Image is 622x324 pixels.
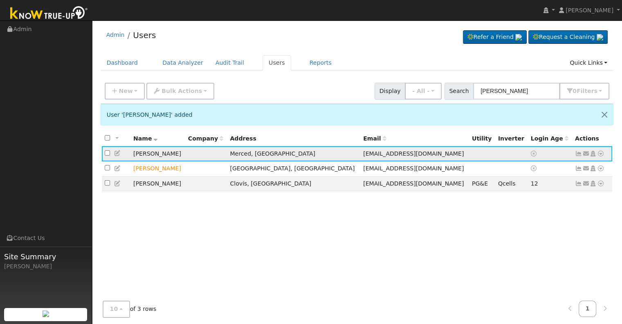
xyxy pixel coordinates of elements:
a: Login As [589,150,597,157]
input: Search [473,83,560,100]
img: Know True-Up [6,5,92,23]
a: Refer a Friend [463,30,527,44]
span: 09/25/2025 3:30:22 AM [531,180,538,187]
td: Clovis, [GEOGRAPHIC_DATA] [227,176,360,191]
a: Not connected [575,165,582,172]
a: Data Analyzer [156,55,209,70]
a: Admin [106,32,125,38]
div: [PERSON_NAME] [4,262,88,271]
a: No login access [531,165,538,172]
a: Reports [303,55,338,70]
td: Merced, [GEOGRAPHIC_DATA] [227,146,360,161]
a: Edit User [114,180,121,187]
span: Days since last login [531,135,568,142]
a: No login access [531,150,538,157]
a: Edit User [114,150,121,156]
a: Audit Trail [209,55,250,70]
a: Other actions [597,150,604,158]
a: Show Graph [575,180,582,187]
img: retrieve [597,34,603,41]
a: gnksanom@yahoo.com [582,179,590,188]
button: Close [596,104,613,125]
button: Bulk Actions [146,83,214,100]
span: s [594,88,597,94]
button: 10 [103,301,130,318]
a: Not connected [575,150,582,157]
a: Dashboard [101,55,144,70]
a: Request a Cleaning [528,30,608,44]
a: Beatriceasanchez@gmail.com [582,164,590,173]
span: [EMAIL_ADDRESS][DOMAIN_NAME] [363,150,464,157]
td: [PERSON_NAME] [130,176,185,191]
a: Login As [589,165,597,172]
a: Users [263,55,291,70]
span: New [119,88,132,94]
span: [PERSON_NAME] [566,7,613,14]
span: of 3 rows [103,301,157,318]
span: Company name [188,135,223,142]
span: Site Summary [4,251,88,262]
span: User '[PERSON_NAME]' added [107,111,193,118]
a: oneloveonegod@sbcglobal.net [582,150,590,158]
button: - All - [405,83,442,100]
a: Quick Links [564,55,613,70]
div: Actions [575,134,609,143]
span: Name [133,135,157,142]
span: [EMAIL_ADDRESS][DOMAIN_NAME] [363,180,464,187]
td: Lead [130,161,185,177]
td: [GEOGRAPHIC_DATA], [GEOGRAPHIC_DATA] [227,161,360,177]
span: PG&E [472,180,488,187]
a: Other actions [597,179,604,188]
div: Address [230,134,357,143]
a: Login As [589,180,597,187]
div: Utility [472,134,492,143]
a: Edit User [114,165,121,172]
span: [EMAIL_ADDRESS][DOMAIN_NAME] [363,165,464,172]
td: [PERSON_NAME] [130,146,185,161]
a: 1 [579,301,597,317]
span: Qcells [498,180,516,187]
span: 10 [110,306,118,313]
a: Users [133,30,156,40]
button: New [105,83,145,100]
a: Other actions [597,164,604,173]
span: Search [445,83,474,100]
span: Email [363,135,386,142]
img: retrieve [515,34,522,41]
span: Bulk Actions [162,88,202,94]
div: Inverter [498,134,525,143]
img: retrieve [43,310,49,317]
span: Filter [577,88,597,94]
span: Display [375,83,405,100]
button: 0Filters [559,83,609,100]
